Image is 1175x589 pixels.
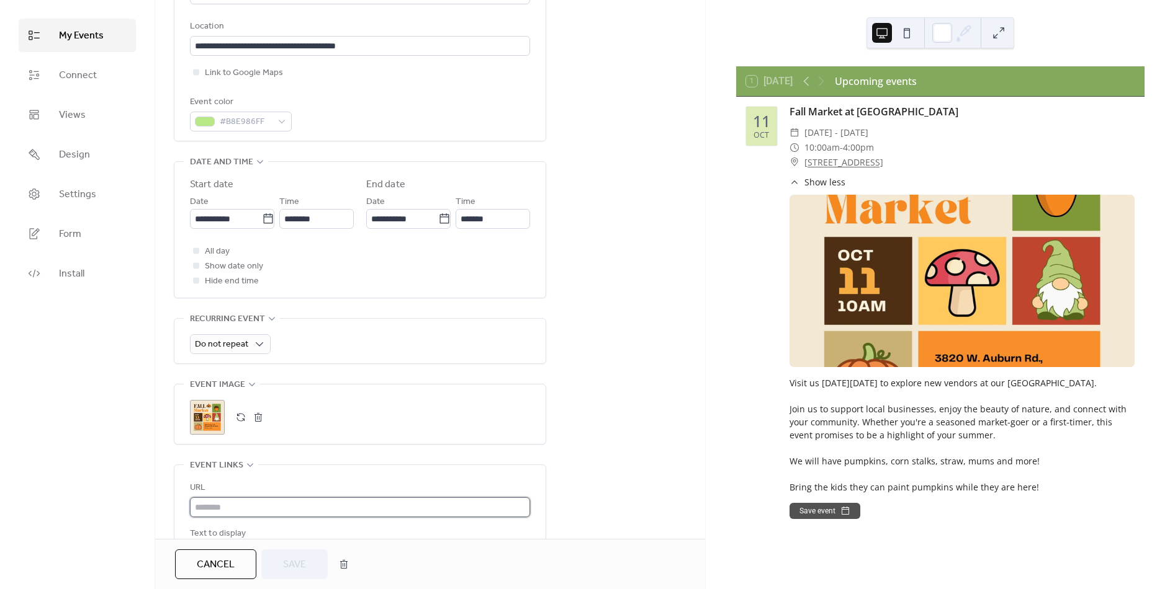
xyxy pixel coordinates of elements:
[804,125,868,140] span: [DATE] - [DATE]
[19,19,136,52] a: My Events
[190,480,528,495] div: URL
[790,140,799,155] div: ​
[190,155,253,170] span: Date and time
[190,526,528,541] div: Text to display
[220,115,272,130] span: #B8E986FF
[19,217,136,250] a: Form
[843,140,874,155] span: 4:00pm
[190,195,209,210] span: Date
[59,187,96,202] span: Settings
[190,312,265,327] span: Recurring event
[59,227,81,242] span: Form
[279,195,299,210] span: Time
[190,400,225,435] div: ;
[205,244,230,259] span: All day
[59,108,86,123] span: Views
[190,19,528,34] div: Location
[190,177,233,192] div: Start date
[190,458,243,473] span: Event links
[790,175,845,188] button: ​Show less
[190,95,289,110] div: Event color
[804,175,845,188] span: Show less
[59,148,90,162] span: Design
[804,155,883,170] a: [STREET_ADDRESS]
[790,125,799,140] div: ​
[59,267,84,281] span: Install
[366,195,385,210] span: Date
[366,177,405,192] div: End date
[59,68,97,83] span: Connect
[19,58,136,92] a: Connect
[790,155,799,170] div: ​
[205,274,259,289] span: Hide end time
[456,195,475,210] span: Time
[205,66,283,81] span: Link to Google Maps
[19,177,136,211] a: Settings
[790,376,1135,494] div: Visit us [DATE][DATE] to explore new vendors at our [GEOGRAPHIC_DATA]. Join us to support local b...
[195,336,248,353] span: Do not repeat
[19,138,136,171] a: Design
[197,557,235,572] span: Cancel
[790,503,860,519] button: Save event
[205,259,263,274] span: Show date only
[175,549,256,579] button: Cancel
[59,29,104,43] span: My Events
[840,140,843,155] span: -
[835,74,917,89] div: Upcoming events
[190,378,245,392] span: Event image
[19,257,136,290] a: Install
[754,131,769,139] div: Oct
[753,113,770,129] div: 11
[19,98,136,131] a: Views
[804,140,840,155] span: 10:00am
[790,175,799,188] div: ​
[790,104,1135,119] div: Fall Market at [GEOGRAPHIC_DATA]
